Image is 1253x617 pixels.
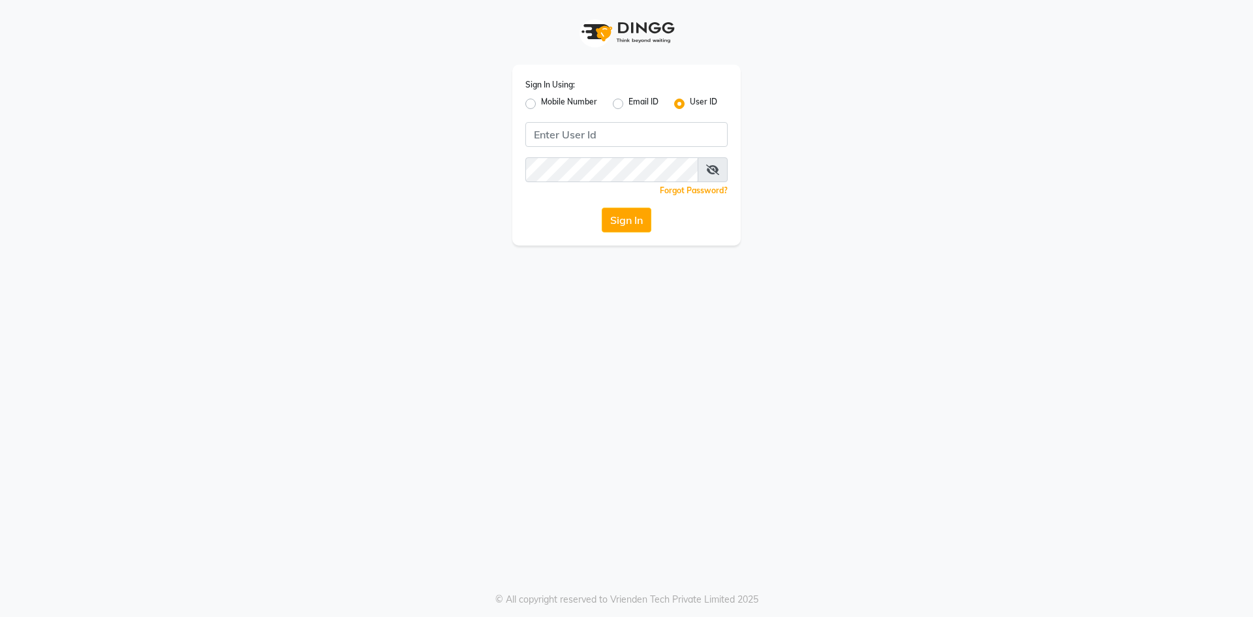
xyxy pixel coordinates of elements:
label: User ID [690,96,717,112]
label: Email ID [628,96,658,112]
input: Username [525,157,698,182]
label: Mobile Number [541,96,597,112]
input: Username [525,122,728,147]
img: logo1.svg [574,13,679,52]
button: Sign In [602,208,651,232]
a: Forgot Password? [660,185,728,195]
label: Sign In Using: [525,79,575,91]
